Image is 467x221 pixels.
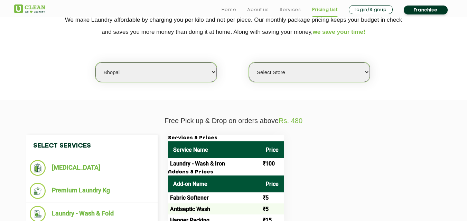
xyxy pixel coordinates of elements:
li: [MEDICAL_DATA] [30,160,154,176]
a: Login/Signup [349,5,393,14]
th: Service Name [168,141,261,158]
img: Dry Cleaning [30,160,46,176]
p: Free Pick up & Drop on orders above [14,117,453,125]
li: Premium Laundry Kg [30,183,154,199]
img: UClean Laundry and Dry Cleaning [14,4,45,13]
th: Add-on Name [168,175,261,192]
span: we save your time! [313,29,365,35]
a: About us [247,6,269,14]
a: Pricing List [312,6,338,14]
a: Franchise [404,6,448,14]
td: Fabric Softener [168,192,261,203]
p: We make Laundry affordable by charging you per kilo and not per piece. Our monthly package pricin... [14,14,453,38]
a: Home [222,6,236,14]
td: ₹5 [261,203,284,214]
td: ₹100 [261,158,284,169]
th: Price [261,175,284,192]
td: Laundry - Wash & Iron [168,158,261,169]
td: Antiseptic Wash [168,203,261,214]
h3: Addons & Prices [168,169,284,175]
h3: Services & Prices [168,135,284,141]
img: Premium Laundry Kg [30,183,46,199]
a: Services [280,6,301,14]
h4: Select Services [26,135,158,157]
th: Price [261,141,284,158]
span: Rs. 480 [279,117,302,124]
td: ₹5 [261,192,284,203]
